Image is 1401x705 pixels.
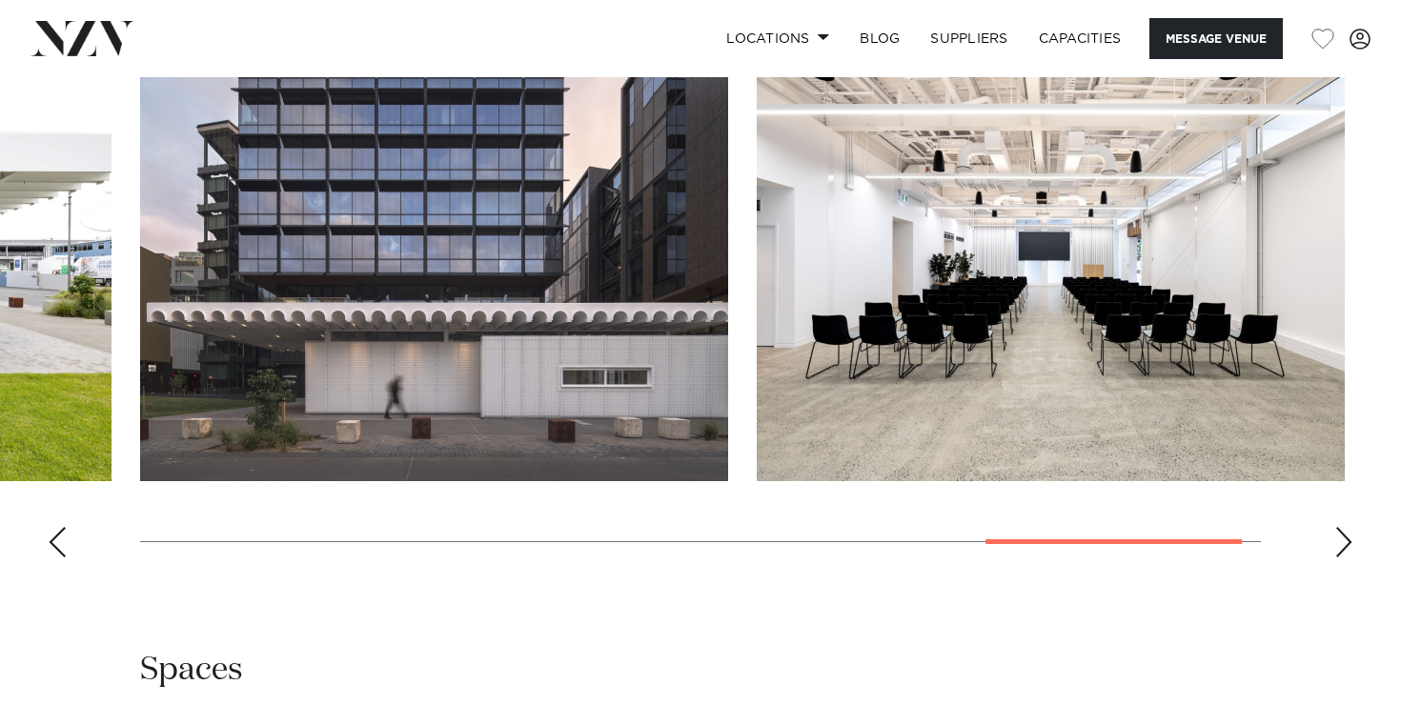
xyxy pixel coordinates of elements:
button: Message Venue [1149,18,1283,59]
img: nzv-logo.png [30,21,134,55]
swiper-slide: 8 / 8 [757,50,1345,481]
a: BLOG [844,18,915,59]
h2: Spaces [140,649,243,692]
a: Capacities [1024,18,1137,59]
swiper-slide: 7 / 8 [140,50,728,481]
a: Locations [711,18,844,59]
a: SUPPLIERS [915,18,1023,59]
